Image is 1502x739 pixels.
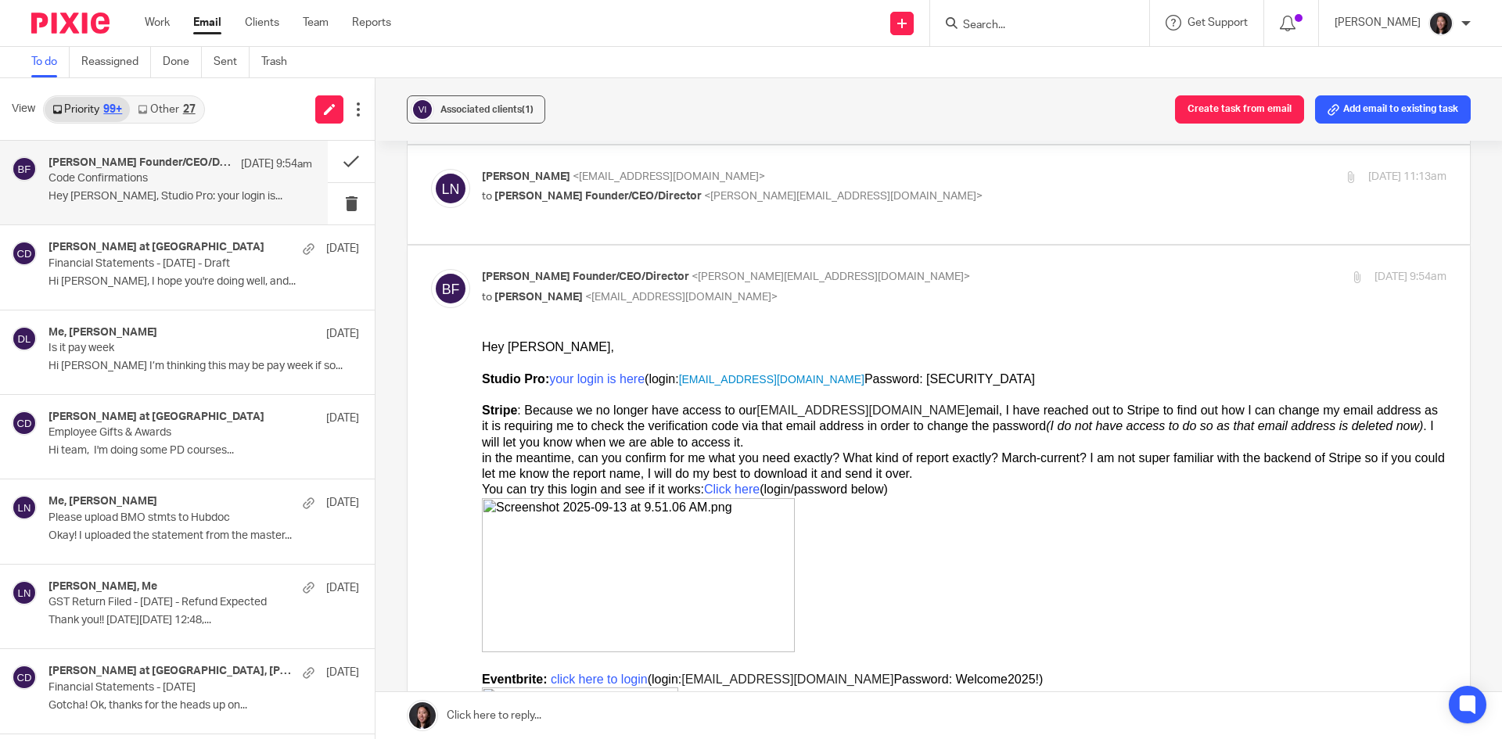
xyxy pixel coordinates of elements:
p: [DATE] [326,665,359,680]
p: Please upload BMO stmts to Hubdoc [49,511,297,525]
p: Is it pay week [49,342,297,355]
p: Hi team, I'm doing some PD courses... [49,444,359,457]
img: svg%3E [12,495,37,520]
a: Click here [222,143,278,156]
a: Work [145,15,170,30]
img: svg%3E [411,98,434,121]
p: [DATE] [326,326,359,342]
a: your login is here [67,33,163,46]
p: Employee Gifts & Awards [49,426,297,439]
span: Get Support [1188,17,1248,28]
p: [DATE] 11:13am [1368,169,1446,185]
button: Create task from email [1175,95,1304,124]
span: <[PERSON_NAME][EMAIL_ADDRESS][DOMAIN_NAME]> [692,271,970,282]
b: if you could give me a call [DATE] between 9-1pm [PHONE_NUMBER] [278,547,690,560]
p: Financial Statements - [DATE] - Draft [49,257,297,271]
img: svg%3E [12,411,37,436]
h4: [PERSON_NAME] at [GEOGRAPHIC_DATA], [PERSON_NAME] [49,665,295,678]
h4: Me, [PERSON_NAME] [49,326,157,339]
span: [PERSON_NAME] [482,171,570,182]
a: [EMAIL_ADDRESS][DOMAIN_NAME] [275,64,487,77]
img: svg%3E [12,156,37,181]
span: to [482,191,492,202]
a: To do [31,47,70,77]
h4: [PERSON_NAME], Me [49,580,157,594]
p: Hey [PERSON_NAME], Studio Pro: your login is... [49,190,312,203]
a: Team [303,15,329,30]
button: Associated clients(1) [407,95,545,124]
p: Okay! I uploaded the statement from the master... [49,529,359,543]
span: (1) [522,105,534,114]
span: [PERSON_NAME] [494,292,583,303]
h4: Me, [PERSON_NAME] [49,495,157,508]
img: svg%3E [12,580,37,605]
a: Trash [261,47,299,77]
img: svg%3E [431,169,470,208]
a: click here to login [69,333,166,346]
i: (I do not have access to do so as that email address is deleted now) [564,80,941,93]
p: Gotcha! Ok, thanks for the heads up on... [49,699,359,712]
h4: [PERSON_NAME] Founder/CEO/Director, Me [49,156,233,170]
a: Sent [214,47,250,77]
a: Done [163,47,202,77]
h4: [PERSON_NAME] at [GEOGRAPHIC_DATA] [49,411,264,424]
span: <[EMAIL_ADDRESS][DOMAIN_NAME]> [585,292,778,303]
img: Lili%20square.jpg [1428,11,1453,36]
img: svg%3E [12,665,37,690]
button: Add email to existing task [1315,95,1471,124]
span: to [482,292,492,303]
span: <[PERSON_NAME][EMAIL_ADDRESS][DOMAIN_NAME]> [704,191,983,202]
p: Hi [PERSON_NAME], I hope you're doing well, and... [49,275,359,289]
a: Reassigned [81,47,151,77]
div: 27 [183,104,196,115]
img: Pixie [31,13,110,34]
span: View [12,101,35,117]
span: [PERSON_NAME] Founder/CEO/Director [482,271,689,282]
a: [EMAIL_ADDRESS][DOMAIN_NAME] [197,34,383,46]
a: Email [193,15,221,30]
h4: [PERSON_NAME] at [GEOGRAPHIC_DATA] [49,241,264,254]
p: [PERSON_NAME] [1335,15,1421,30]
p: [DATE] [326,241,359,256]
p: [DATE] 9:54am [241,156,312,172]
p: GST Return Filed - [DATE] - Refund Expected [49,596,297,609]
p: Code Confirmations [49,172,260,185]
img: svg%3E [12,326,37,351]
span: [PERSON_NAME] Founder/CEO/Director [494,191,702,202]
p: Thank you!! [DATE][DATE] 12:48,... [49,614,359,627]
input: Search [961,19,1102,33]
p: [DATE] [326,495,359,511]
a: Clients [245,15,279,30]
a: Reports [352,15,391,30]
p: Hi [PERSON_NAME] I’m thinking this may be pay week if so... [49,360,359,373]
p: [DATE] [326,580,359,596]
p: Financial Statements - [DATE] [49,681,297,694]
a: Priority99+ [45,97,130,122]
p: [DATE] 9:54am [1374,269,1446,285]
p: [DATE] [326,411,359,426]
img: svg%3E [431,269,470,308]
span: <[EMAIL_ADDRESS][DOMAIN_NAME]> [573,171,765,182]
a: Other27 [130,97,203,122]
a: [EMAIL_ADDRESS][DOMAIN_NAME] [199,333,411,346]
div: 99+ [103,104,122,115]
span: Associated clients [440,105,534,114]
img: svg%3E [12,241,37,266]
